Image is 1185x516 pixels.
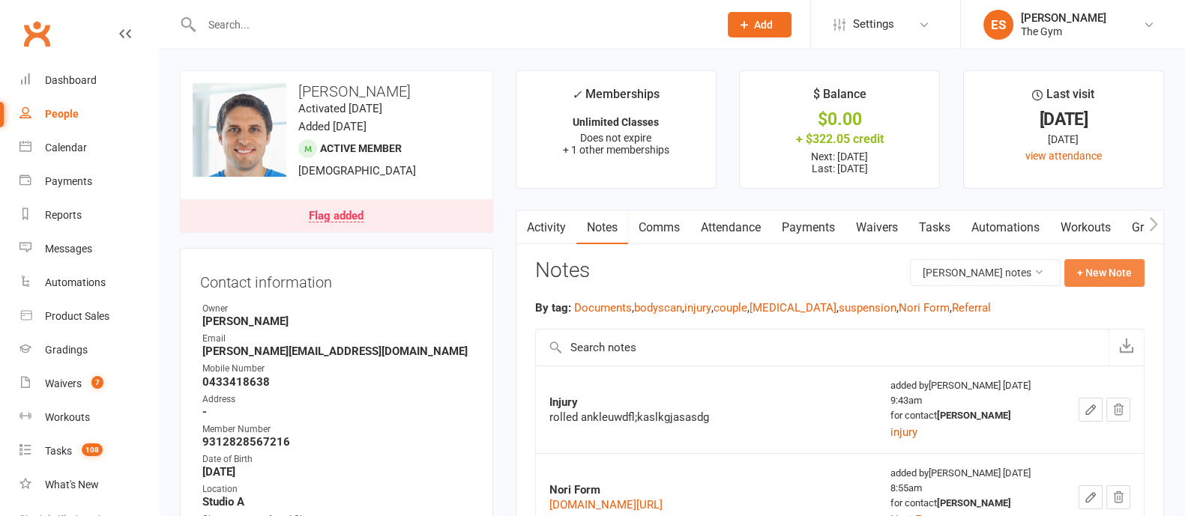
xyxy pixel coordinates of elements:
[536,330,1109,365] input: Search notes
[937,497,1011,509] strong: [PERSON_NAME]
[45,243,92,255] div: Messages
[753,151,926,174] p: Next: [DATE] Last: [DATE]
[574,299,632,317] button: Documents
[516,210,576,245] a: Activity
[202,495,473,509] strong: Studio A
[549,498,663,512] a: [DOMAIN_NAME][URL]
[1032,85,1094,112] div: Last visit
[1025,150,1102,162] a: view attendance
[298,120,367,133] time: Added [DATE]
[45,411,90,423] div: Workouts
[937,410,1011,421] strong: [PERSON_NAME]
[753,131,926,147] div: + $322.05 credit
[690,210,771,245] a: Attendance
[1064,259,1145,286] button: + New Note
[45,276,106,288] div: Automations
[853,7,894,41] span: Settings
[535,301,571,315] strong: By tag:
[19,131,158,165] a: Calendar
[890,408,1052,423] div: for contact
[82,443,103,456] span: 108
[45,479,99,491] div: What's New
[202,465,473,479] strong: [DATE]
[747,301,750,315] span: ,
[977,131,1150,148] div: [DATE]
[309,210,364,222] div: Flag added
[1021,25,1106,38] div: The Gym
[952,299,991,317] button: Referral
[714,299,747,317] button: couple
[576,210,628,245] a: Notes
[535,259,590,286] h3: Notes
[200,268,473,291] h3: Contact information
[19,300,158,333] a: Product Sales
[572,85,660,112] div: Memberships
[202,315,473,328] strong: [PERSON_NAME]
[910,259,1061,286] button: [PERSON_NAME] notes
[202,302,473,316] div: Owner
[202,344,473,358] strong: [PERSON_NAME][EMAIL_ADDRESS][DOMAIN_NAME]
[771,210,845,245] a: Payments
[202,422,473,437] div: Member Number
[549,410,863,425] div: rolled ankleuwdfl;kaslkgjasasdg
[890,378,1052,441] div: added by [PERSON_NAME] [DATE] 9:43am
[19,64,158,97] a: Dashboard
[19,468,158,502] a: What's New
[684,299,711,317] button: injury
[45,377,82,389] div: Waivers
[572,88,582,102] i: ✓
[91,376,103,389] span: 7
[298,164,416,177] span: [DEMOGRAPHIC_DATA]
[728,12,791,37] button: Add
[890,496,1052,511] div: for contact
[1050,210,1121,245] a: Workouts
[549,395,578,409] strong: Injury
[202,362,473,376] div: Mobile Number
[813,85,866,112] div: $ Balance
[298,102,382,115] time: Activated [DATE]
[202,482,473,497] div: Location
[45,445,72,457] div: Tasks
[753,112,926,127] div: $0.00
[45,142,87,154] div: Calendar
[19,367,158,401] a: Waivers 7
[202,405,473,419] strong: -
[750,299,836,317] button: [MEDICAL_DATA]
[19,401,158,434] a: Workouts
[711,301,714,315] span: ,
[45,74,97,86] div: Dashboard
[1021,11,1106,25] div: [PERSON_NAME]
[45,344,88,356] div: Gradings
[908,210,961,245] a: Tasks
[19,333,158,367] a: Gradings
[19,266,158,300] a: Automations
[836,301,839,315] span: ,
[19,97,158,131] a: People
[19,165,158,198] a: Payments
[18,15,55,52] a: Clubworx
[961,210,1050,245] a: Automations
[563,144,669,156] span: + 1 other memberships
[19,232,158,266] a: Messages
[845,210,908,245] a: Waivers
[202,392,473,407] div: Address
[839,299,896,317] button: suspension
[45,108,79,120] div: People
[193,83,286,213] img: image1543890881.png
[202,452,473,467] div: Date of Birth
[977,112,1150,127] div: [DATE]
[890,423,917,441] button: injury
[580,132,651,144] span: Does not expire
[950,301,952,315] span: ,
[45,175,92,187] div: Payments
[634,299,682,317] button: bodyscan
[573,116,659,128] strong: Unlimited Classes
[320,142,402,154] span: Active member
[45,209,82,221] div: Reports
[193,83,480,100] h3: [PERSON_NAME]
[202,332,473,346] div: Email
[983,10,1013,40] div: ES
[197,14,708,35] input: Search...
[628,210,690,245] a: Comms
[19,198,158,232] a: Reports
